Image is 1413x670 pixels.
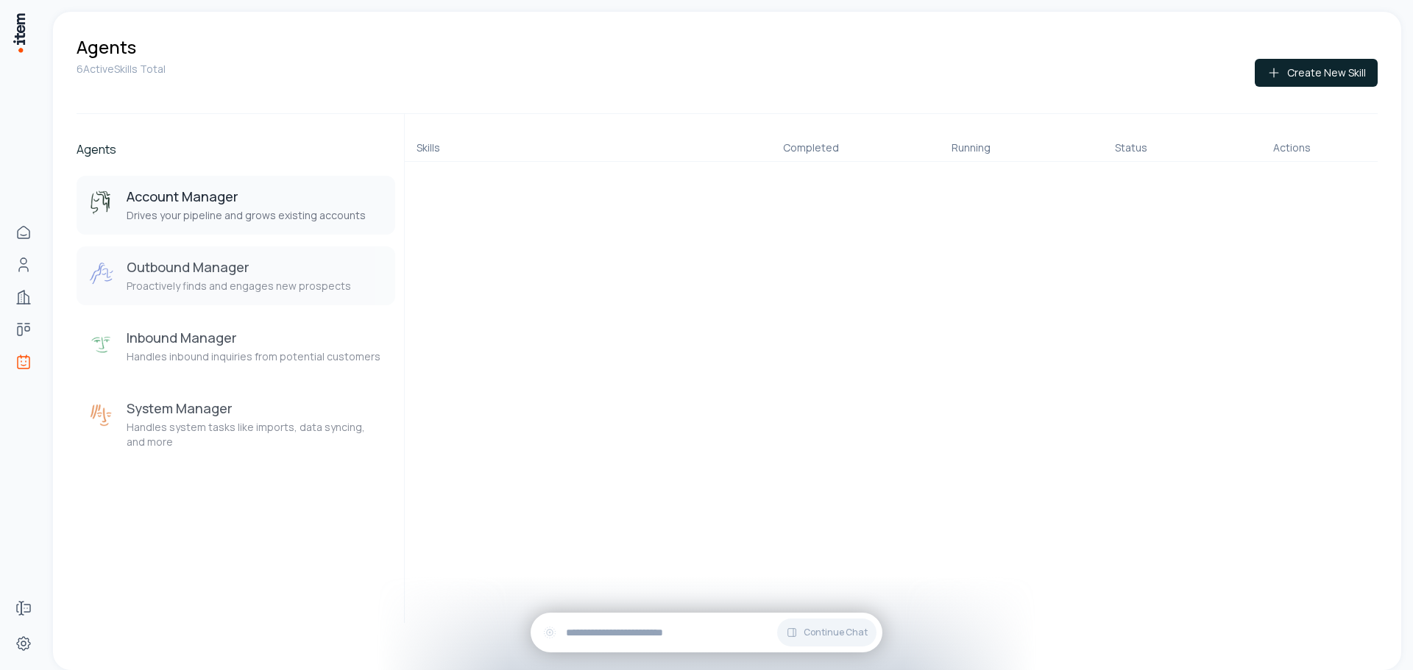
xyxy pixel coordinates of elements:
p: Proactively finds and engages new prospects [127,279,351,293]
button: Continue Chat [777,619,877,646]
button: Account ManagerAccount ManagerDrives your pipeline and grows existing accounts [77,176,395,235]
a: Deals [9,315,38,344]
p: Handles system tasks like imports, data syncing, and more [127,420,383,449]
p: Drives your pipeline and grows existing accounts [127,208,366,223]
div: Status [1058,140,1206,155]
button: System ManagerSystem ManagerHandles system tasks like imports, data syncing, and more [77,388,395,461]
a: Home [9,218,38,247]
a: Companies [9,282,38,312]
div: Completed [737,140,885,155]
p: 6 Active Skills Total [77,62,166,76]
img: Outbound Manager [88,261,115,288]
h3: System Manager [127,399,383,417]
h3: Inbound Manager [127,329,380,346]
a: Forms [9,594,38,623]
span: Continue Chat [804,627,868,638]
img: System Manager [88,402,115,429]
h3: Account Manager [127,188,366,205]
a: Settings [9,629,38,658]
div: Running [897,140,1046,155]
p: Handles inbound inquiries from potential customers [127,349,380,364]
button: Create New Skill [1255,59,1378,87]
h3: Outbound Manager [127,258,351,276]
div: Skills [417,140,725,155]
button: Inbound ManagerInbound ManagerHandles inbound inquiries from potential customers [77,317,395,376]
img: Account Manager [88,190,115,217]
h1: Agents [77,35,136,59]
h2: Agents [77,140,395,158]
div: Actions [1217,140,1366,155]
img: Item Brain Logo [12,12,26,54]
button: Outbound ManagerOutbound ManagerProactively finds and engages new prospects [77,246,395,305]
a: Agents [9,347,38,377]
a: People [9,250,38,279]
div: Continue Chat [531,613,882,652]
img: Inbound Manager [88,332,115,358]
